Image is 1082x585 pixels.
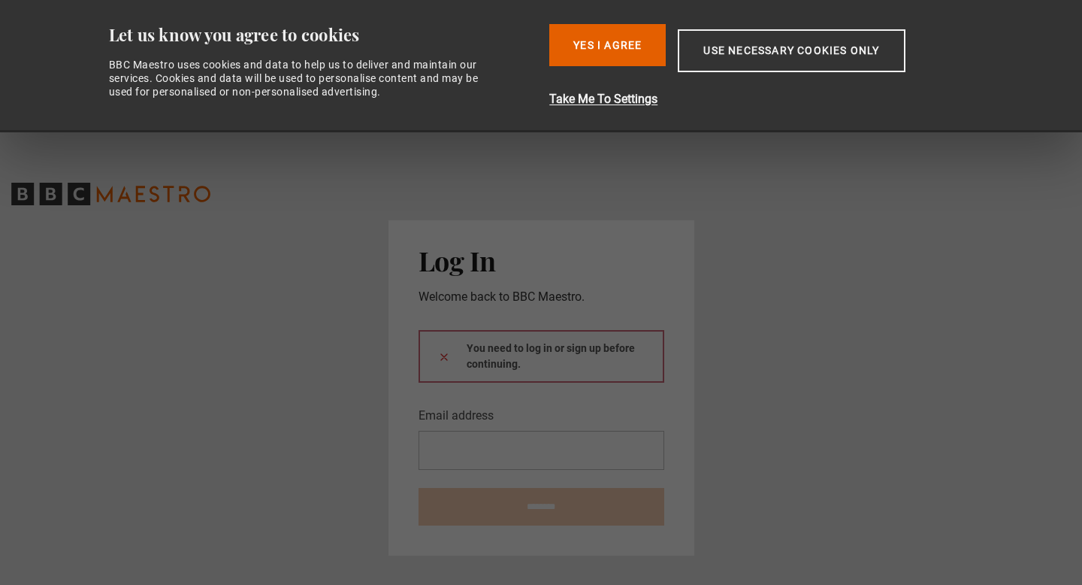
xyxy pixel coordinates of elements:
h2: Log In [419,244,664,276]
div: BBC Maestro uses cookies and data to help us to deliver and maintain our services. Cookies and da... [109,58,495,99]
svg: BBC Maestro [11,183,210,205]
button: Yes I Agree [549,24,666,66]
button: Use necessary cookies only [678,29,905,72]
p: Welcome back to BBC Maestro. [419,288,664,306]
div: You need to log in or sign up before continuing. [419,330,664,383]
div: Let us know you agree to cookies [109,24,538,46]
button: Take Me To Settings [549,90,984,108]
label: Email address [419,407,494,425]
